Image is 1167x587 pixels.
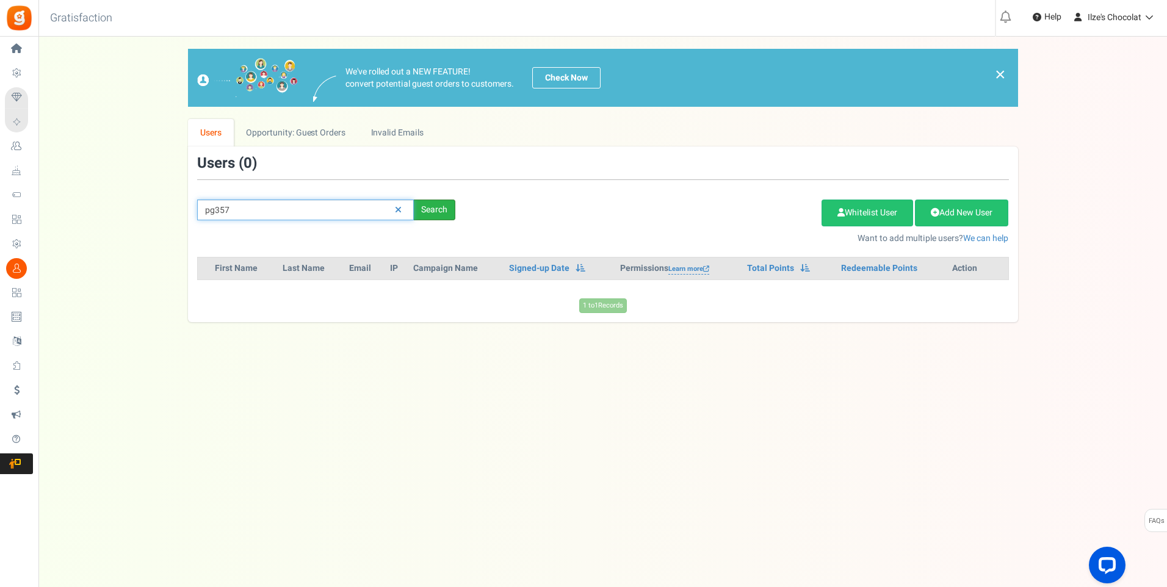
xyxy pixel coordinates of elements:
a: Signed-up Date [509,262,569,275]
p: Want to add multiple users? [474,232,1009,245]
p: We've rolled out a NEW FEATURE! convert potential guest orders to customers. [345,66,514,90]
a: We can help [963,232,1008,245]
th: IP [385,257,408,279]
th: Email [344,257,385,279]
a: Add New User [915,200,1008,226]
a: Users [188,119,234,146]
div: Search [414,200,455,220]
h3: Gratisfaction [37,6,126,31]
a: Reset [389,200,408,221]
th: First Name [210,257,278,279]
span: Ilze's Chocolat [1088,11,1141,24]
a: Invalid Emails [358,119,436,146]
th: Permissions [615,257,743,279]
a: Whitelist User [822,200,913,226]
th: Campaign Name [408,257,504,279]
span: 0 [244,153,252,174]
a: Total Points [747,262,794,275]
a: Check Now [532,67,601,88]
th: Action [947,257,1008,279]
img: Gratisfaction [5,4,33,32]
img: images [313,76,336,102]
a: Opportunity: Guest Orders [234,119,358,146]
th: Last Name [278,257,345,279]
h3: Users ( ) [197,156,257,171]
a: × [995,67,1006,82]
input: Search by email or name [197,200,414,220]
a: Learn more [668,264,709,275]
span: FAQs [1148,510,1165,533]
a: Redeemable Points [841,262,917,275]
img: images [197,58,298,98]
span: Help [1041,11,1061,23]
a: Help [1028,7,1066,27]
